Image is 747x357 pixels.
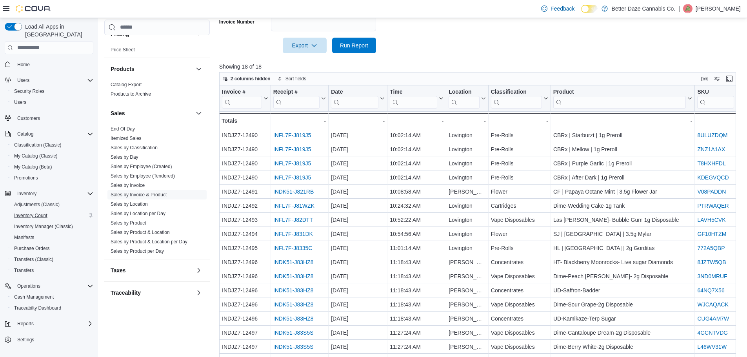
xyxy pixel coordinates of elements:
span: Users [14,99,26,105]
button: Sales [111,109,193,117]
div: Lovington [449,243,486,253]
button: Traceability [194,288,204,297]
a: Sales by Invoice & Product [111,192,167,198]
div: [PERSON_NAME] [449,286,486,295]
div: CF | Papaya Octane Mint | 3.5g Flower Jar [553,187,692,196]
a: INFL7F-J819J5 [273,174,311,181]
a: INDK51-J83S5S [273,344,314,350]
div: Classification [491,88,542,96]
div: CBRx | Starburzt | 1g Preroll [553,130,692,140]
button: Inventory [2,188,96,199]
span: My Catalog (Classic) [11,151,93,161]
button: Cash Management [8,292,96,303]
div: [DATE] [331,215,385,225]
a: Sales by Employee (Created) [111,164,172,169]
button: Adjustments (Classic) [8,199,96,210]
a: 8ULUZDQM [697,132,727,138]
div: 11:18:43 AM [390,286,443,295]
span: Customers [17,115,40,121]
a: KDEGVQCD [697,174,729,181]
button: Pricing [194,29,204,39]
button: Users [2,75,96,86]
button: Classification [491,88,548,108]
h3: Traceability [111,289,141,297]
span: Users [14,76,93,85]
div: Las [PERSON_NAME]- Bubble Gum 1g Disposable [553,215,692,225]
button: Inventory [14,189,40,198]
a: Sales by Location [111,201,148,207]
a: INDK51-J83HZ8 [273,273,314,279]
a: INDK51-J83HZ8 [273,315,314,322]
div: CBRx | Mellow | 1g Preroll [553,145,692,154]
div: INDJZ7-12490 [222,159,268,168]
span: Products to Archive [111,91,151,97]
span: Transfers (Classic) [14,256,53,263]
div: [DATE] [331,201,385,210]
a: Sales by Product [111,220,146,226]
span: Security Roles [14,88,44,94]
p: Showing 18 of 18 [219,63,742,71]
a: 8JZTW5QB [697,259,726,265]
a: Cash Management [11,292,57,302]
div: Lovington [449,201,486,210]
button: Traceabilty Dashboard [8,303,96,314]
button: Transfers (Classic) [8,254,96,265]
div: [PERSON_NAME] [449,257,486,267]
a: 4GCNTVDG [697,330,728,336]
div: INDJZ7-12496 [222,272,268,281]
div: Location [449,88,480,96]
span: Traceabilty Dashboard [14,305,61,311]
div: [PERSON_NAME] [449,187,486,196]
div: 11:18:43 AM [390,272,443,281]
a: Customers [14,114,43,123]
span: My Catalog (Beta) [11,162,93,172]
a: INFL7F-J831DK [273,231,313,237]
span: Catalog Export [111,82,142,88]
button: My Catalog (Beta) [8,161,96,172]
div: SKU [697,88,734,96]
label: Invoice Number [219,19,254,25]
span: Cash Management [14,294,54,300]
button: Reports [2,318,96,329]
span: Inventory Manager (Classic) [14,223,73,230]
div: - [449,116,486,125]
button: Security Roles [8,86,96,97]
span: Purchase Orders [14,245,50,252]
img: Cova [16,5,51,13]
span: Sales by Location [111,201,148,207]
button: Product [553,88,692,108]
span: Export [287,38,322,53]
span: Classification (Classic) [14,142,62,148]
button: Receipt # [273,88,326,108]
div: - [273,116,326,125]
button: 2 columns hidden [220,74,274,83]
a: INFL7F-J8335C [273,245,313,251]
p: [PERSON_NAME] [696,4,741,13]
button: Operations [2,281,96,292]
span: Run Report [340,42,368,49]
div: 10:02:14 AM [390,159,443,168]
a: WJCAQACK [697,301,728,308]
span: Promotions [14,175,38,181]
div: SJ | [GEOGRAPHIC_DATA] | 3.5g Mylar [553,229,692,239]
button: Transfers [8,265,96,276]
span: Sales by Location per Day [111,210,165,217]
button: Display options [712,74,722,83]
a: INFL7F-J819J5 [273,146,311,152]
div: - [390,116,443,125]
span: Purchase Orders [11,244,93,253]
button: Inventory Count [8,210,96,221]
span: End Of Day [111,126,135,132]
span: Inventory [17,190,36,197]
div: 10:02:14 AM [390,130,443,140]
span: Price Sheet [111,47,135,53]
div: INDJZ7-12490 [222,145,268,154]
button: Settings [2,334,96,345]
span: Transfers [14,267,34,274]
a: Sales by Product & Location per Day [111,239,187,245]
a: Sales by Product per Day [111,248,164,254]
button: Run Report [332,38,376,53]
div: Lovington [449,229,486,239]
